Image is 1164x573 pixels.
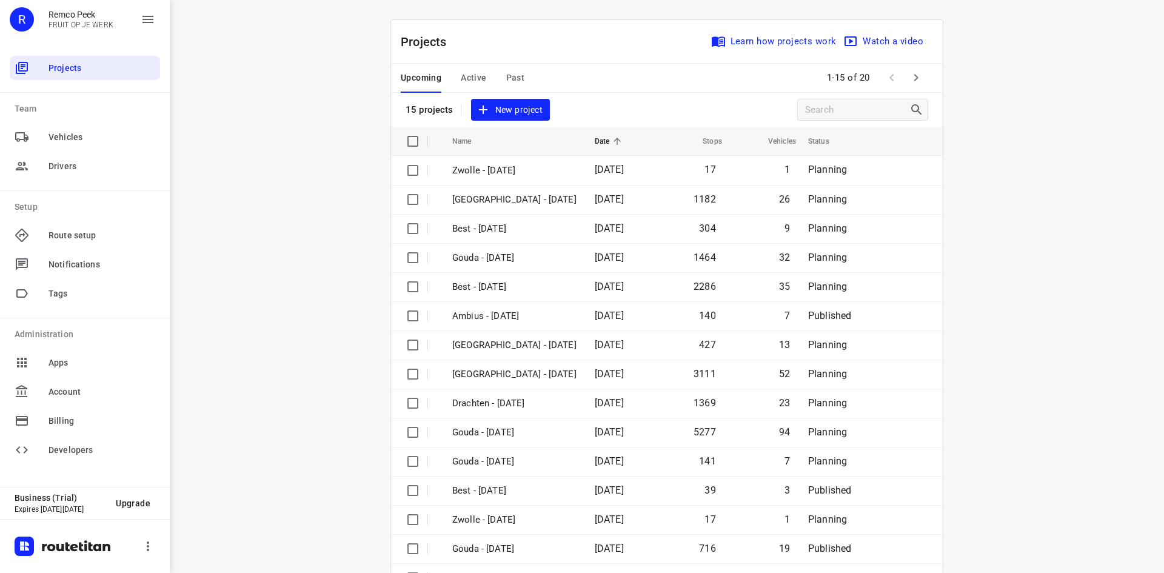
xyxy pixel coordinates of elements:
[48,62,155,75] span: Projects
[595,455,624,467] span: [DATE]
[808,368,847,380] span: Planning
[48,131,155,144] span: Vehicles
[779,426,790,438] span: 94
[808,514,847,525] span: Planning
[595,193,624,205] span: [DATE]
[694,252,716,263] span: 1464
[779,339,790,350] span: 13
[904,65,928,90] span: Next Page
[808,397,847,409] span: Planning
[699,455,716,467] span: 141
[822,65,875,91] span: 1-15 of 20
[452,251,577,265] p: Gouda - Tuesday
[452,280,577,294] p: Best - Monday
[779,252,790,263] span: 32
[48,10,113,19] p: Remco Peek
[699,223,716,234] span: 304
[808,252,847,263] span: Planning
[10,223,160,247] div: Route setup
[15,102,160,115] p: Team
[805,101,909,119] input: Search projects
[779,397,790,409] span: 23
[10,252,160,276] div: Notifications
[704,484,715,496] span: 39
[452,164,577,178] p: Zwolle - Friday
[808,281,847,292] span: Planning
[506,70,525,85] span: Past
[779,543,790,554] span: 19
[779,281,790,292] span: 35
[48,287,155,300] span: Tags
[452,367,577,381] p: Zwolle - Monday
[15,328,160,341] p: Administration
[595,252,624,263] span: [DATE]
[595,310,624,321] span: [DATE]
[808,484,852,496] span: Published
[687,134,722,149] span: Stops
[10,438,160,462] div: Developers
[784,455,790,467] span: 7
[10,409,160,433] div: Billing
[595,281,624,292] span: [DATE]
[48,258,155,271] span: Notifications
[784,484,790,496] span: 3
[595,134,626,149] span: Date
[784,514,790,525] span: 1
[452,513,577,527] p: Zwolle - Friday
[10,281,160,306] div: Tags
[406,104,453,115] p: 15 projects
[10,56,160,80] div: Projects
[779,193,790,205] span: 26
[808,310,852,321] span: Published
[704,514,715,525] span: 17
[48,160,155,173] span: Drivers
[10,380,160,404] div: Account
[808,134,845,149] span: Status
[699,310,716,321] span: 140
[595,484,624,496] span: [DATE]
[15,493,106,503] p: Business (Trial)
[699,339,716,350] span: 427
[808,193,847,205] span: Planning
[784,310,790,321] span: 7
[808,455,847,467] span: Planning
[808,339,847,350] span: Planning
[48,21,113,29] p: FRUIT OP JE WERK
[452,193,577,207] p: Zwolle - Wednesday
[452,542,577,556] p: Gouda - Thursday
[452,309,577,323] p: Ambius - Monday
[784,223,790,234] span: 9
[595,397,624,409] span: [DATE]
[452,222,577,236] p: Best - Tuesday
[10,154,160,178] div: Drivers
[106,492,160,514] button: Upgrade
[48,386,155,398] span: Account
[10,125,160,149] div: Vehicles
[452,455,577,469] p: Gouda - Friday
[808,543,852,554] span: Published
[808,223,847,234] span: Planning
[752,134,796,149] span: Vehicles
[699,543,716,554] span: 716
[48,357,155,369] span: Apps
[401,33,457,51] p: Projects
[48,415,155,427] span: Billing
[15,201,160,213] p: Setup
[595,164,624,175] span: [DATE]
[704,164,715,175] span: 17
[808,164,847,175] span: Planning
[808,426,847,438] span: Planning
[595,514,624,525] span: [DATE]
[595,543,624,554] span: [DATE]
[452,134,487,149] span: Name
[401,70,441,85] span: Upcoming
[909,102,928,117] div: Search
[10,7,34,32] div: R
[452,426,577,440] p: Gouda - Monday
[694,397,716,409] span: 1369
[461,70,486,85] span: Active
[694,368,716,380] span: 3111
[694,281,716,292] span: 2286
[478,102,543,118] span: New project
[452,484,577,498] p: Best - Friday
